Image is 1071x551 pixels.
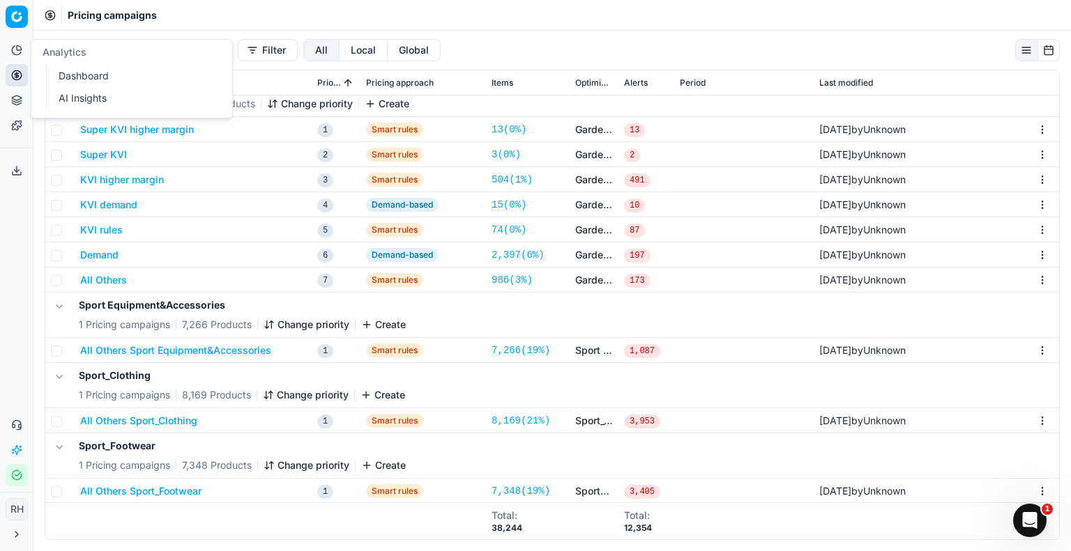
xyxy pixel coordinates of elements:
a: 74(0%) [492,223,526,237]
button: all [303,39,340,61]
span: Smart rules [366,414,423,428]
button: Demand [80,248,119,262]
span: Pricing campaigns [68,8,157,22]
a: 8,169(21%) [492,414,550,428]
button: KVI rules [80,223,123,237]
span: Smart rules [366,484,423,498]
span: [DATE] [819,199,851,210]
div: by Unknown [819,343,906,357]
a: Garden, Pool & Patio [575,148,613,162]
div: by Unknown [819,414,906,428]
div: Total : [624,509,652,522]
span: 8,169 Products [182,388,251,402]
div: by Unknown [819,173,906,187]
span: 1 Pricing campaigns [79,388,170,402]
span: 1 [317,485,333,499]
button: Create [365,97,409,111]
a: 3(0%) [492,148,521,162]
a: 986(3%) [492,273,533,287]
a: 15(0%) [492,198,526,212]
span: 7 [317,274,333,288]
span: Smart rules [366,343,423,357]
div: by Unknown [819,198,906,212]
button: Change priority [267,97,353,111]
span: [DATE] [819,274,851,286]
span: [DATE] [819,344,851,356]
span: Priority [317,77,341,88]
span: [DATE] [819,123,851,135]
span: Alerts [624,77,648,88]
iframe: Intercom live chat [1013,504,1047,537]
button: Filter [238,39,298,61]
span: [DATE] [819,224,851,235]
button: All Others Sport_Clothing [80,414,197,428]
button: All Others Sport Equipment&Accessories [80,343,271,357]
span: 173 [624,274,651,288]
button: KVI demand [80,198,137,212]
button: Sorted by Priority ascending [341,76,355,90]
span: 2 [624,148,640,162]
a: AI Insights [53,88,215,108]
button: Change priority [263,388,349,402]
a: Garden, Pool & Patio [575,248,613,262]
a: 13(0%) [492,123,526,137]
a: Garden, Pool & Patio [575,223,613,237]
div: Total : [492,509,522,522]
button: KVI higher margin [80,173,164,187]
div: by Unknown [819,148,906,162]
a: Sport_Footwear [575,484,613,498]
span: Smart rules [366,123,423,137]
span: Smart rules [366,148,423,162]
button: global [388,39,441,61]
span: 3 [317,173,333,187]
span: Period [680,77,706,88]
button: Super KVI [80,148,127,162]
span: Smart rules [366,273,423,287]
span: Smart rules [366,173,423,187]
a: 2,397(6%) [492,248,545,262]
div: 12,354 [624,522,652,534]
span: Pricing approach [366,77,434,88]
span: Optimization groups [575,77,613,88]
span: 7,348 Products [182,458,252,472]
span: 1 [317,123,333,137]
span: 1 [317,414,333,428]
span: 13 [624,123,645,137]
span: [DATE] [819,414,851,426]
span: 6 [317,249,333,263]
span: [DATE] [819,485,851,497]
button: Create [360,388,405,402]
span: 87 [624,224,645,238]
button: Change priority [264,458,349,472]
span: [DATE] [819,249,851,261]
span: Demand-based [366,198,439,212]
button: Super KVI higher margin [80,123,194,137]
div: by Unknown [819,223,906,237]
button: All Others [80,273,127,287]
h5: Sport_Footwear [79,439,406,453]
span: 10 [624,199,645,212]
a: Garden, Pool & Patio [575,273,613,287]
span: 3,405 [624,485,660,499]
span: [DATE] [819,148,851,160]
span: 1 [1042,504,1053,515]
button: Create [361,318,406,332]
span: 491 [624,173,651,187]
a: Garden, Pool & Patio [575,198,613,212]
button: Create [361,458,406,472]
div: by Unknown [819,484,906,498]
span: 1 Pricing campaigns [79,318,170,332]
span: 1,087 [624,344,660,358]
a: Sport Equipment&Accessories [575,343,613,357]
button: RH [6,498,28,520]
span: Demand-based [366,248,439,262]
span: 5 [317,224,333,238]
h5: Sport_Clothing [79,368,405,382]
button: local [340,39,388,61]
span: 2 [317,148,333,162]
a: 7,266(19%) [492,343,550,357]
button: All Others Sport_Footwear [80,484,202,498]
span: Last modified [819,77,873,88]
div: by Unknown [819,123,906,137]
a: 7,348(19%) [492,484,550,498]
